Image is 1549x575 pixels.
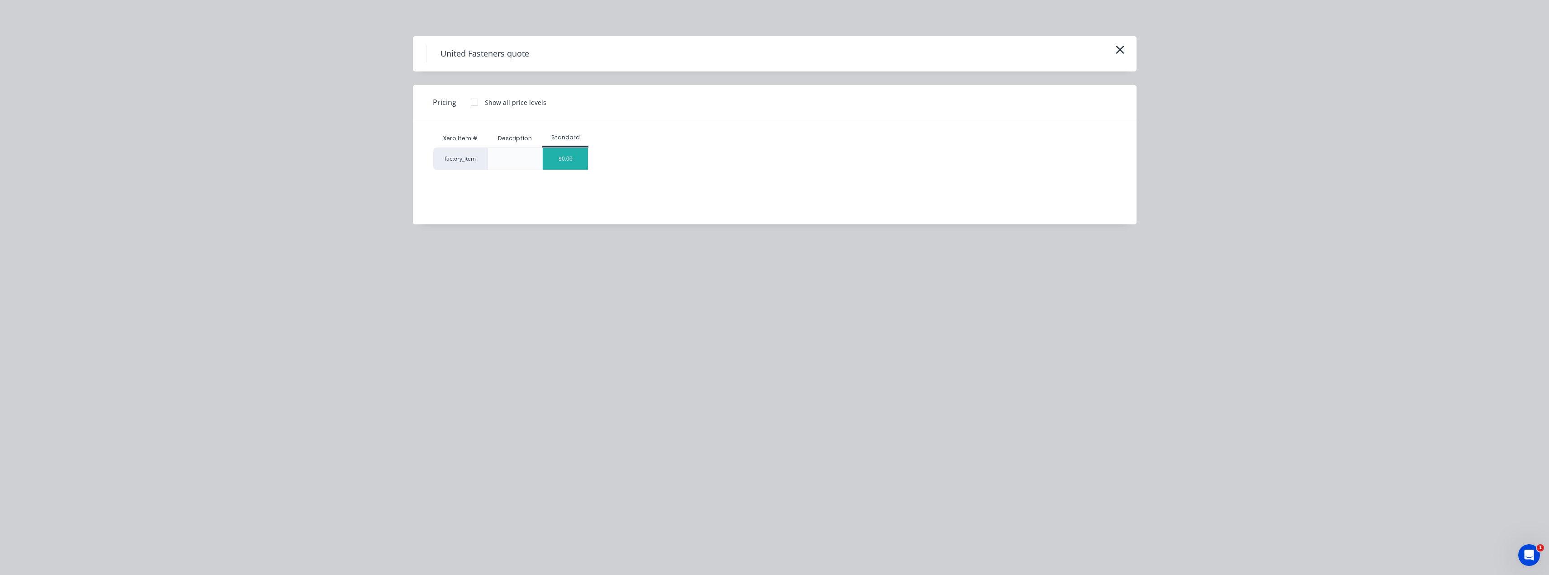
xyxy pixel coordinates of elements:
[1518,544,1540,566] iframe: Intercom live chat
[433,147,488,170] div: factory_item
[1537,544,1544,551] span: 1
[543,148,588,170] div: $0.00
[485,98,546,107] div: Show all price levels
[426,45,543,62] h4: United Fasteners quote
[542,133,588,142] div: Standard
[433,97,456,108] span: Pricing
[433,129,488,147] div: Xero Item #
[491,127,539,150] div: Description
